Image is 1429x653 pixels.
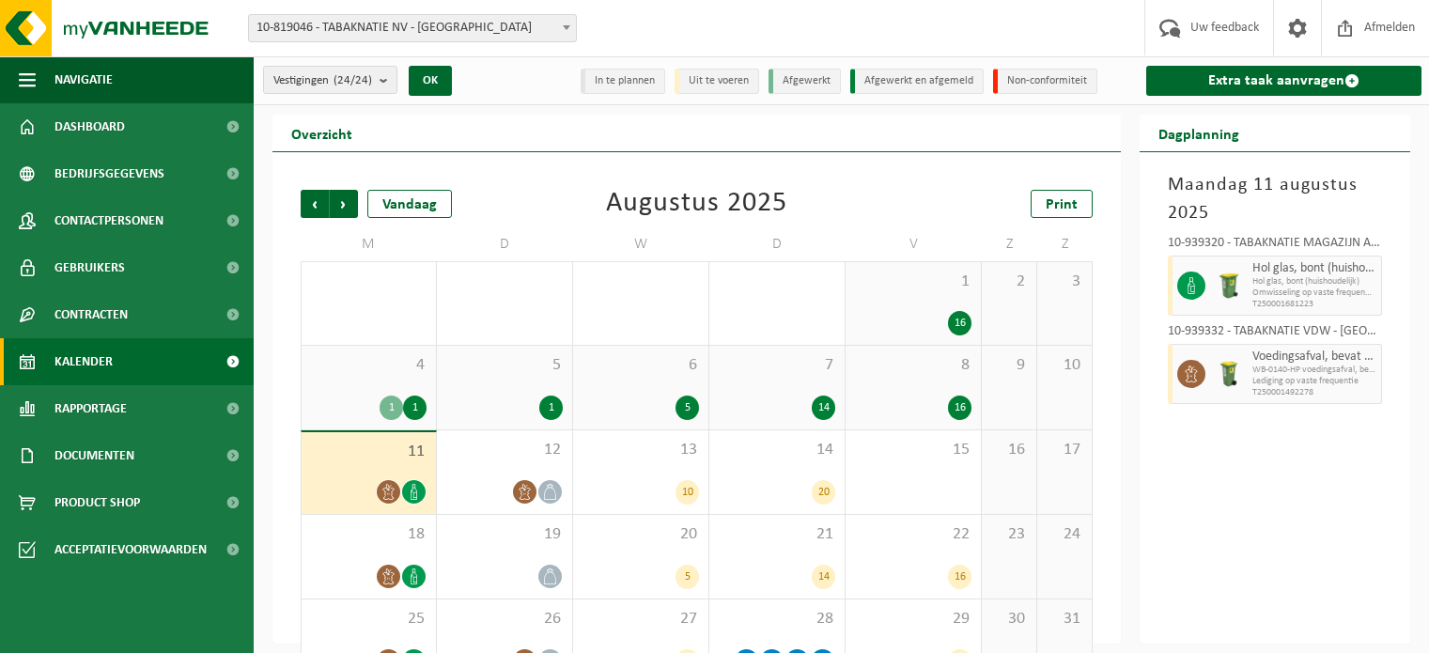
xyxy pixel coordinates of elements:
[1252,365,1376,376] span: WB-0140-HP voedingsafval, bevat producten van dierlijke oors
[719,440,835,460] span: 14
[409,66,452,96] button: OK
[991,609,1027,630] span: 30
[311,524,427,545] span: 18
[719,524,835,545] span: 21
[812,480,835,505] div: 20
[846,227,982,261] td: V
[437,227,573,261] td: D
[991,524,1027,545] span: 23
[263,66,397,94] button: Vestigingen(24/24)
[1252,288,1376,299] span: Omwisseling op vaste frequentie (incl. verwerking)
[991,355,1027,376] span: 9
[54,103,125,150] span: Dashboard
[581,69,665,94] li: In te plannen
[446,440,563,460] span: 12
[1168,171,1382,227] h3: Maandag 11 augustus 2025
[54,291,128,338] span: Contracten
[948,396,971,420] div: 16
[573,227,709,261] td: W
[1252,376,1376,387] span: Lediging op vaste frequentie
[54,479,140,526] span: Product Shop
[539,396,563,420] div: 1
[446,272,563,292] span: 29
[719,272,835,292] span: 31
[1168,325,1382,344] div: 10-939332 - TABAKNATIE VDW - [GEOGRAPHIC_DATA]
[855,609,971,630] span: 29
[330,190,358,218] span: Volgende
[676,480,699,505] div: 10
[301,190,329,218] span: Vorige
[948,311,971,335] div: 16
[582,524,699,545] span: 20
[311,272,427,292] span: 28
[311,442,427,462] span: 11
[676,565,699,589] div: 5
[446,609,563,630] span: 26
[855,272,971,292] span: 1
[334,74,372,86] count: (24/24)
[301,227,437,261] td: M
[1047,524,1082,545] span: 24
[982,227,1037,261] td: Z
[446,524,563,545] span: 19
[1146,66,1421,96] a: Extra taak aanvragen
[855,524,971,545] span: 22
[249,15,576,41] span: 10-819046 - TABAKNATIE NV - ANTWERPEN
[380,396,403,420] div: 1
[1047,355,1082,376] span: 10
[54,244,125,291] span: Gebruikers
[719,609,835,630] span: 28
[582,355,699,376] span: 6
[1215,272,1243,300] img: WB-0240-HPE-GN-50
[1140,115,1258,151] h2: Dagplanning
[272,115,371,151] h2: Overzicht
[1046,197,1078,212] span: Print
[1168,237,1382,256] div: 10-939320 - TABAKNATIE MAGAZIJN AMOS POOLSE CHAUFFEUR - VERREBROEK
[367,190,452,218] div: Vandaag
[248,14,577,42] span: 10-819046 - TABAKNATIE NV - ANTWERPEN
[606,190,787,218] div: Augustus 2025
[675,69,759,94] li: Uit te voeren
[812,565,835,589] div: 14
[1252,387,1376,398] span: T250001492278
[1252,261,1376,276] span: Hol glas, bont (huishoudelijk)
[446,355,563,376] span: 5
[1252,350,1376,365] span: Voedingsafval, bevat producten van dierlijke oorsprong, onverpakt, categorie 3
[1215,360,1243,388] img: WB-0140-HPE-GN-50
[54,385,127,432] span: Rapportage
[850,69,984,94] li: Afgewerkt en afgemeld
[1031,190,1093,218] a: Print
[582,272,699,292] span: 30
[582,440,699,460] span: 13
[812,396,835,420] div: 14
[54,197,163,244] span: Contactpersonen
[1037,227,1093,261] td: Z
[855,355,971,376] span: 8
[311,609,427,630] span: 25
[273,67,372,95] span: Vestigingen
[54,150,164,197] span: Bedrijfsgegevens
[1252,276,1376,288] span: Hol glas, bont (huishoudelijk)
[1047,272,1082,292] span: 3
[993,69,1097,94] li: Non-conformiteit
[719,355,835,376] span: 7
[991,440,1027,460] span: 16
[54,56,113,103] span: Navigatie
[54,432,134,479] span: Documenten
[855,440,971,460] span: 15
[54,526,207,573] span: Acceptatievoorwaarden
[769,69,841,94] li: Afgewerkt
[582,609,699,630] span: 27
[311,355,427,376] span: 4
[403,396,427,420] div: 1
[54,338,113,385] span: Kalender
[709,227,846,261] td: D
[948,565,971,589] div: 16
[1047,440,1082,460] span: 17
[1252,299,1376,310] span: T250001681223
[1047,609,1082,630] span: 31
[991,272,1027,292] span: 2
[676,396,699,420] div: 5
